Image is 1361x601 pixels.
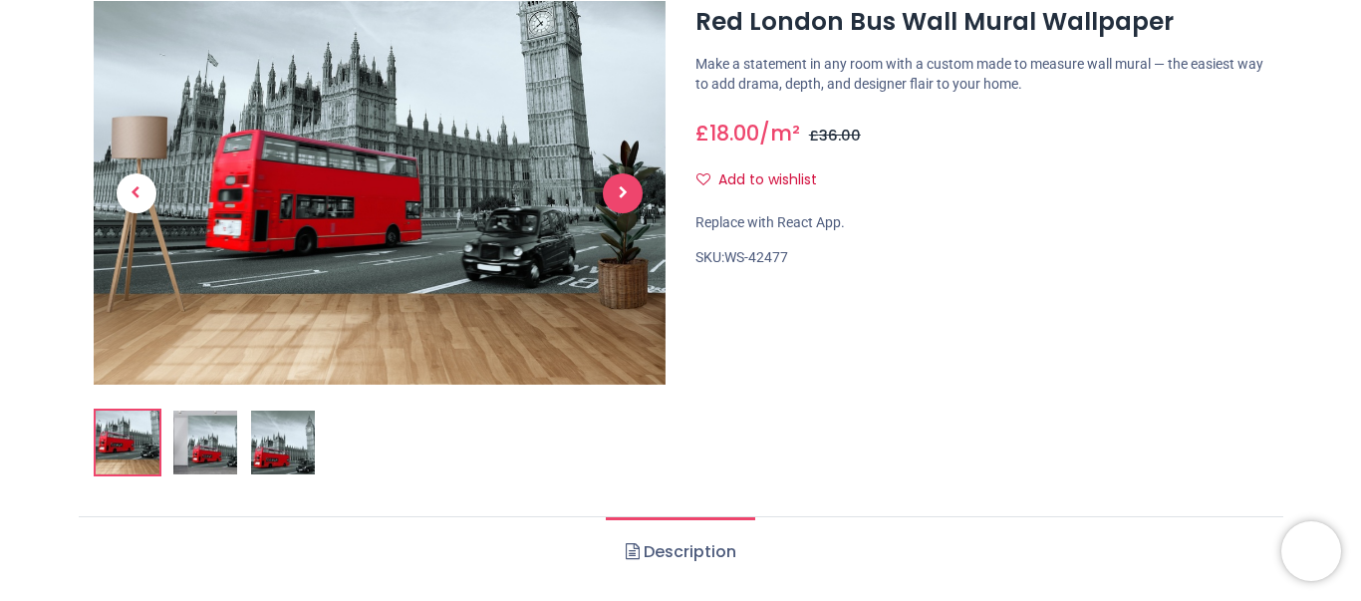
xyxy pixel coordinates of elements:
span: Next [603,173,643,213]
span: Previous [117,173,156,213]
span: WS-42477 [724,249,788,265]
a: Previous [94,59,179,327]
a: Description [606,517,754,587]
img: WS-42477-02 [173,411,237,474]
button: Add to wishlistAdd to wishlist [695,163,834,197]
span: 18.00 [709,119,759,148]
p: Make a statement in any room with a custom made to measure wall mural — the easiest way to add dr... [695,55,1268,94]
img: Red London Bus Wall Mural Wallpaper [94,1,667,385]
div: Replace with React App. [695,213,1268,233]
div: SKU: [695,248,1268,268]
span: £ [809,126,861,146]
h1: Red London Bus Wall Mural Wallpaper [695,5,1268,39]
span: 36.00 [819,126,861,146]
span: £ [695,119,759,148]
img: WS-42477-03 [251,411,315,474]
i: Add to wishlist [696,172,710,186]
a: Next [580,59,666,327]
img: Red London Bus Wall Mural Wallpaper [96,411,159,474]
iframe: Brevo live chat [1281,521,1341,581]
span: /m² [759,119,800,148]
